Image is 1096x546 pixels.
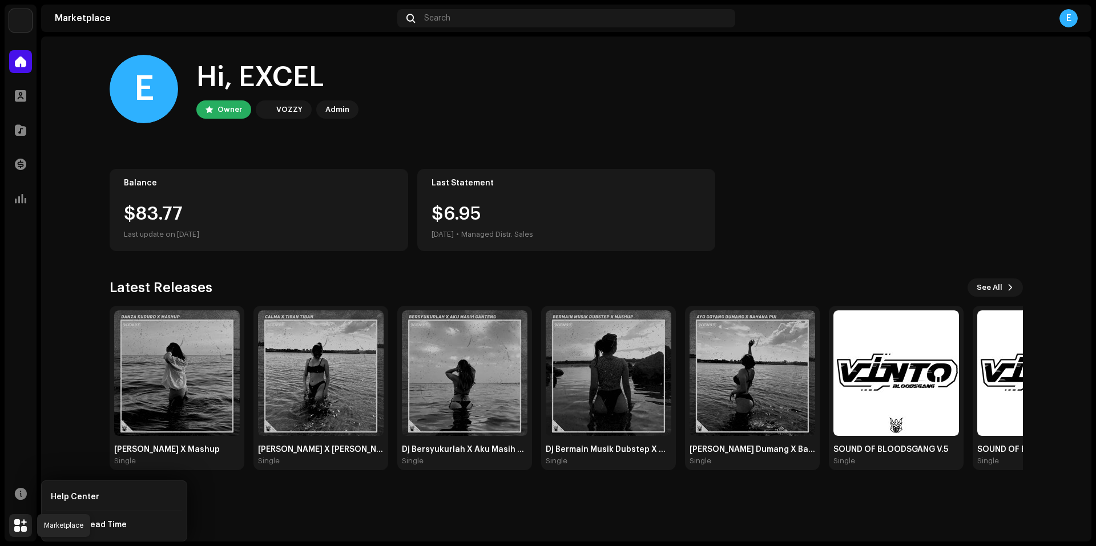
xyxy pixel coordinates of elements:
[110,278,212,297] h3: Latest Releases
[258,445,384,454] div: [PERSON_NAME] X [PERSON_NAME]
[402,445,527,454] div: Dj Bersyukurlah X Aku Masih Ganteng
[196,59,358,96] div: Hi, EXCEL
[690,445,815,454] div: [PERSON_NAME] Dumang X Bahana Pui
[114,445,240,454] div: [PERSON_NAME] X Mashup
[55,14,393,23] div: Marketplace
[833,445,959,454] div: SOUND OF BLOODSGANG V.5
[325,103,349,116] div: Admin
[432,228,454,241] div: [DATE]
[110,169,408,251] re-o-card-value: Balance
[546,456,567,466] div: Single
[124,179,394,188] div: Balance
[51,520,127,529] div: Delivery Lead Time
[833,310,959,436] img: 808b4ab7-336d-4373-8fa5-f6064f100286
[690,456,711,466] div: Single
[258,456,280,466] div: Single
[217,103,242,116] div: Owner
[456,228,459,241] div: •
[402,310,527,436] img: f311c4b0-83ad-42e5-a4d8-a73aa27a3e12
[402,456,424,466] div: Single
[46,486,182,508] re-m-nav-item: Help Center
[258,103,272,116] img: 1cf725b2-75a2-44e7-8fdf-5f1256b3d403
[114,310,240,436] img: 1c33bce5-05c3-48fa-94d3-92e5e191ee06
[977,276,1002,299] span: See All
[9,9,32,32] img: 1cf725b2-75a2-44e7-8fdf-5f1256b3d403
[417,169,716,251] re-o-card-value: Last Statement
[110,55,178,123] div: E
[546,310,671,436] img: 462b754b-8919-4a91-9c93-531bd073461e
[114,456,136,466] div: Single
[51,492,99,501] div: Help Center
[258,310,384,436] img: 1bd59a22-7023-43b2-95ba-9ae94b1a44a6
[124,228,394,241] div: Last update on [DATE]
[461,228,533,241] div: Managed Distr. Sales
[432,179,702,188] div: Last Statement
[424,14,450,23] span: Search
[690,310,815,436] img: f53359b9-7219-42c4-bc61-9b614f9511de
[833,456,855,466] div: Single
[546,445,671,454] div: Dj Bermain Musik Dubstep X Mashup
[1059,9,1078,27] div: E
[46,513,182,536] re-m-nav-item: Delivery Lead Time
[968,278,1023,297] button: See All
[977,456,999,466] div: Single
[276,103,303,116] div: VOZZY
